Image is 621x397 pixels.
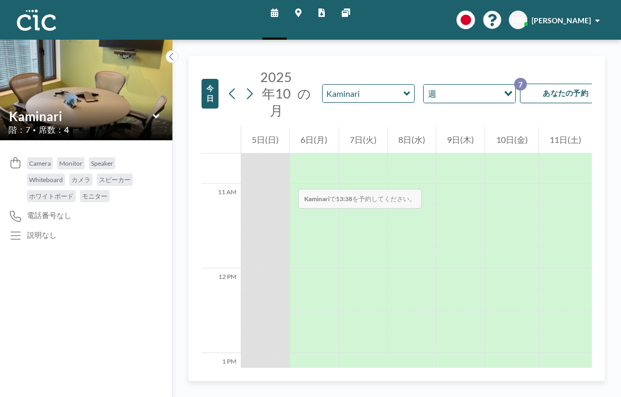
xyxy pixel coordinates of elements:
div: 11 AM [202,184,241,268]
b: 13:38 [336,195,352,203]
p: 7 [514,78,527,91]
span: カメラ [71,176,90,184]
span: 電話番号なし [27,211,71,220]
div: 5日(日) [241,127,289,154]
span: 2025年10月 [260,69,292,118]
span: [PERSON_NAME] [532,16,591,25]
span: Whiteboard [29,176,63,184]
span: MK [512,15,524,25]
input: Kaminari [9,109,153,124]
div: 6日(月) [290,127,338,154]
b: Kaminari [304,195,330,203]
span: モニター [82,192,107,200]
div: 7日(火) [339,127,387,154]
span: Monitor [59,159,83,167]
span: の [297,85,311,102]
span: 週 [426,87,439,101]
div: 11日(土) [539,127,592,154]
input: Kaminari [323,85,404,102]
span: で を予約してください。 [298,189,422,209]
button: 今日 [202,79,218,109]
span: ホワイトボード [29,192,74,200]
span: Speaker [91,159,113,167]
input: Search for option [440,87,498,101]
span: • [33,127,36,133]
div: 10日(金) [485,127,538,154]
div: 8日(水) [388,127,436,154]
div: 9日(木) [436,127,485,154]
span: Camera [29,159,51,167]
span: 席数：4 [39,124,69,135]
div: 説明なし [27,230,57,240]
span: スピーカー [99,176,131,184]
span: 階：7 [8,124,30,135]
div: Search for option [424,85,515,103]
img: organization-logo [17,10,56,31]
div: 12 PM [202,268,241,353]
